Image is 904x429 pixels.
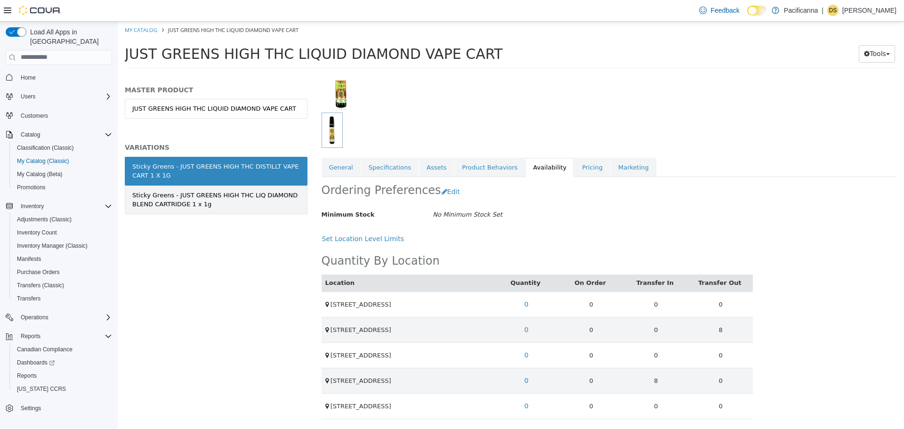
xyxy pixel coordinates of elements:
[17,331,44,342] button: Reports
[13,155,112,167] span: My Catalog (Classic)
[2,109,116,122] button: Customers
[213,279,274,286] span: [STREET_ADDRESS]
[17,331,112,342] span: Reports
[204,189,257,196] span: Minimum Stock
[13,357,112,368] span: Dashboards
[9,382,116,396] button: [US_STATE] CCRS
[13,370,40,381] a: Reports
[7,24,385,40] span: JUST GREENS HIGH THC LIQUID DIAMOND VAPE CART
[17,295,40,302] span: Transfers
[571,295,636,321] td: 8
[26,27,112,46] span: Load All Apps in [GEOGRAPHIC_DATA]
[506,295,571,321] td: 0
[506,270,571,295] td: 0
[208,257,239,266] button: Location
[315,189,385,196] i: No Minimum Stock Set
[9,356,116,369] a: Dashboards
[17,110,112,121] span: Customers
[441,346,506,372] td: 0
[13,227,61,238] a: Inventory Count
[784,5,818,16] p: Pacificanna
[457,136,492,156] a: Pricing
[2,71,116,84] button: Home
[21,314,48,321] span: Operations
[402,350,416,368] a: 0
[17,110,52,121] a: Customers
[17,129,44,140] button: Catalog
[402,274,416,291] a: 0
[13,344,76,355] a: Canadian Compliance
[204,136,243,156] a: General
[7,64,190,73] h5: MASTER PRODUCT
[17,184,46,191] span: Promotions
[842,5,896,16] p: [PERSON_NAME]
[13,169,112,180] span: My Catalog (Beta)
[21,131,40,138] span: Catalog
[829,5,837,16] span: DS
[2,90,116,103] button: Users
[17,312,112,323] span: Operations
[695,1,743,20] a: Feedback
[441,295,506,321] td: 0
[493,136,539,156] a: Marketing
[13,182,112,193] span: Promotions
[13,240,91,251] a: Inventory Manager (Classic)
[204,162,323,176] h2: Ordering Preferences
[17,372,37,380] span: Reports
[9,292,116,305] button: Transfers
[9,213,116,226] button: Adjustments (Classic)
[13,267,64,278] a: Purchase Orders
[13,155,73,167] a: My Catalog (Classic)
[13,383,70,395] a: [US_STATE] CCRS
[7,77,190,97] a: JUST GREENS HIGH THC LIQUID DIAMOND VAPE CART
[2,128,116,141] button: Catalog
[13,142,112,154] span: Classification (Classic)
[21,332,40,340] span: Reports
[17,72,40,83] a: Home
[571,270,636,295] td: 0
[213,330,274,337] span: [STREET_ADDRESS]
[13,357,58,368] a: Dashboards
[17,216,72,223] span: Adjustments (Classic)
[213,381,274,388] span: [STREET_ADDRESS]
[19,6,61,15] img: Cova
[17,129,112,140] span: Catalog
[13,227,112,238] span: Inventory Count
[13,169,66,180] a: My Catalog (Beta)
[571,372,636,397] td: 0
[301,136,336,156] a: Assets
[710,6,739,15] span: Feedback
[506,346,571,372] td: 8
[13,214,112,225] span: Adjustments (Classic)
[213,305,274,312] span: [STREET_ADDRESS]
[9,181,116,194] button: Promotions
[2,200,116,213] button: Inventory
[9,279,116,292] button: Transfers (Classic)
[441,372,506,397] td: 0
[2,401,116,415] button: Settings
[13,293,112,304] span: Transfers
[9,226,116,239] button: Inventory Count
[17,91,112,102] span: Users
[7,121,190,130] h5: VARIATIONS
[822,5,823,16] p: |
[402,299,416,317] a: 0
[441,270,506,295] td: 0
[17,346,73,353] span: Canadian Compliance
[13,370,112,381] span: Reports
[17,157,69,165] span: My Catalog (Classic)
[2,311,116,324] button: Operations
[17,255,41,263] span: Manifests
[402,376,416,393] a: 0
[17,201,112,212] span: Inventory
[337,136,407,156] a: Product Behaviors
[17,91,39,102] button: Users
[213,356,274,363] span: [STREET_ADDRESS]
[506,321,571,346] td: 0
[9,141,116,154] button: Classification (Classic)
[243,136,301,156] a: Specifications
[17,72,112,83] span: Home
[21,202,44,210] span: Inventory
[50,5,181,12] span: JUST GREENS HIGH THC LIQUID DIAMOND VAPE CART
[9,168,116,181] button: My Catalog (Beta)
